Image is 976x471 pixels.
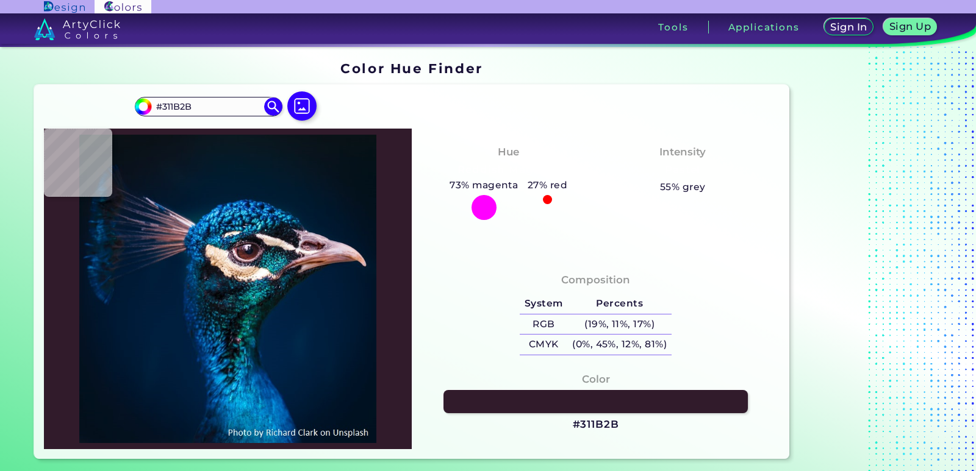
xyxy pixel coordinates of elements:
[660,163,706,177] h3: Pastel
[445,177,523,193] h5: 73% magenta
[567,335,671,355] h5: (0%, 45%, 12%, 81%)
[658,23,688,32] h3: Tools
[50,135,406,443] img: img_pavlin.jpg
[567,294,671,314] h5: Percents
[152,98,265,115] input: type color..
[264,97,282,116] img: icon search
[523,177,572,193] h5: 27% red
[453,163,564,177] h3: Reddish Magenta
[340,59,483,77] h1: Color Hue Finder
[660,179,706,195] h5: 55% grey
[34,18,120,40] img: logo_artyclick_colors_white.svg
[561,271,630,289] h4: Composition
[573,417,619,432] h3: #311B2B
[567,314,671,335] h5: (19%, 11%, 17%)
[582,370,610,388] h4: Color
[832,23,866,32] h5: Sign In
[886,19,935,35] a: Sign Up
[520,335,567,355] h5: CMYK
[794,56,947,464] iframe: Advertisement
[827,19,872,35] a: Sign In
[287,91,317,121] img: icon picture
[498,143,519,161] h4: Hue
[891,22,929,31] h5: Sign Up
[44,1,85,13] img: ArtyClick Design logo
[520,314,567,335] h5: RGB
[728,23,800,32] h3: Applications
[659,143,706,161] h4: Intensity
[520,294,567,314] h5: System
